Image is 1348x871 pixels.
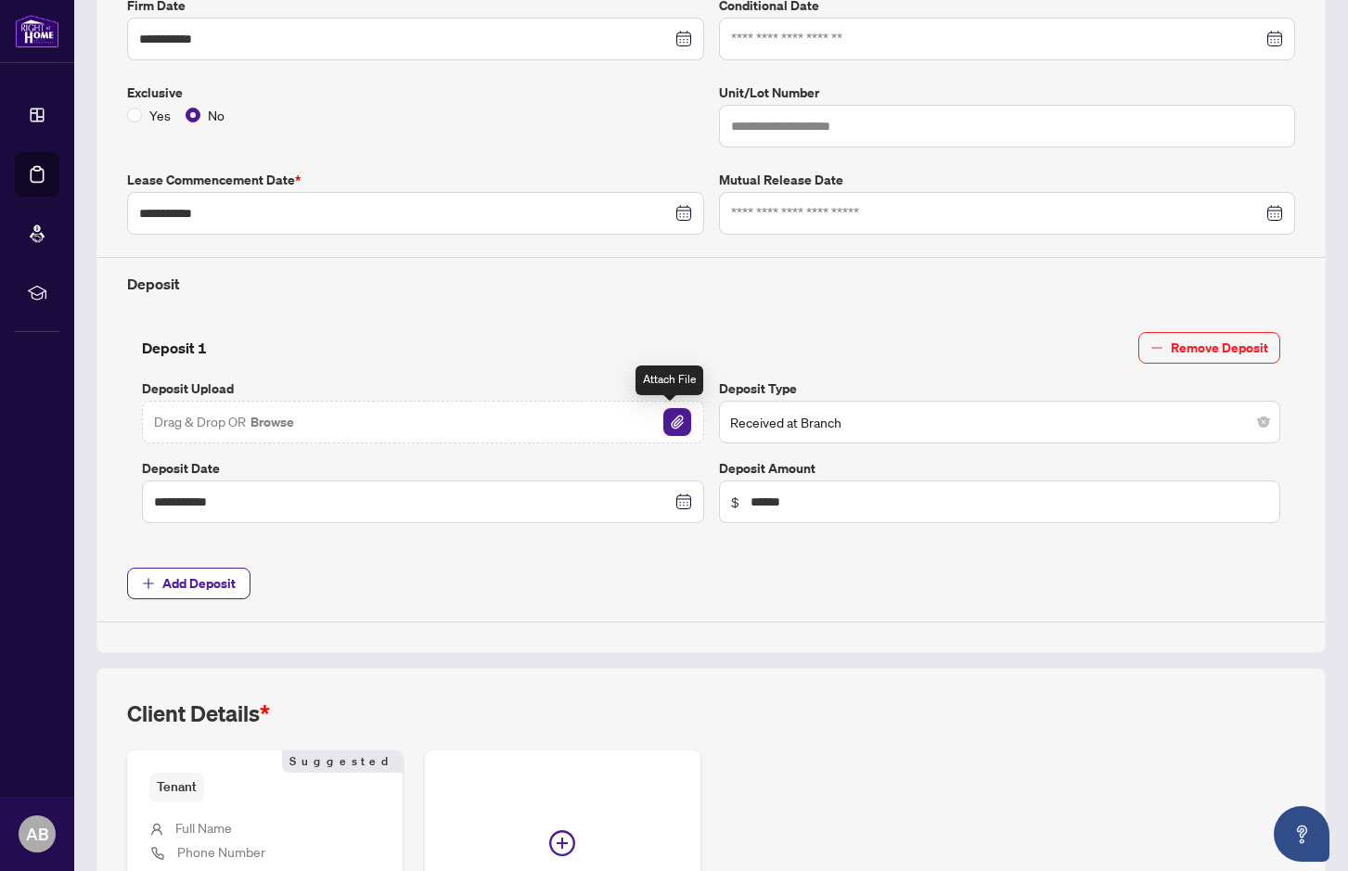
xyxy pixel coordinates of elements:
h2: Client Details [127,698,270,728]
span: Yes [142,105,178,125]
span: plus-circle [549,830,575,856]
button: File Attachement [662,407,692,437]
label: Deposit Date [142,458,704,479]
label: Mutual Release Date [719,170,1296,190]
span: Tenant [149,773,204,801]
label: Lease Commencement Date [127,170,704,190]
span: Add Deposit [162,569,236,598]
span: AB [26,821,49,847]
h4: Deposit [127,273,1295,295]
span: Remove Deposit [1171,333,1268,363]
label: Deposit Type [719,378,1281,399]
span: Received at Branch [730,404,1270,440]
label: Exclusive [127,83,704,103]
span: Drag & Drop OR BrowseFile Attachement [142,401,704,443]
span: Full Name [175,819,232,836]
button: Remove Deposit [1138,332,1280,364]
label: Deposit Amount [719,458,1281,479]
span: minus [1150,341,1163,354]
button: Add Deposit [127,568,250,599]
label: Deposit Upload [142,378,704,399]
button: Open asap [1274,806,1329,862]
div: Attach File [635,365,703,395]
span: Drag & Drop OR [154,410,296,434]
h4: Deposit 1 [142,337,207,359]
label: Unit/Lot Number [719,83,1296,103]
span: Phone Number [177,843,265,860]
span: plus [142,577,155,590]
span: No [200,105,232,125]
span: $ [731,492,739,512]
img: logo [15,14,59,48]
span: close-circle [1258,416,1269,428]
img: File Attachement [663,408,691,436]
span: Suggested [282,750,403,773]
button: Browse [249,410,296,434]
